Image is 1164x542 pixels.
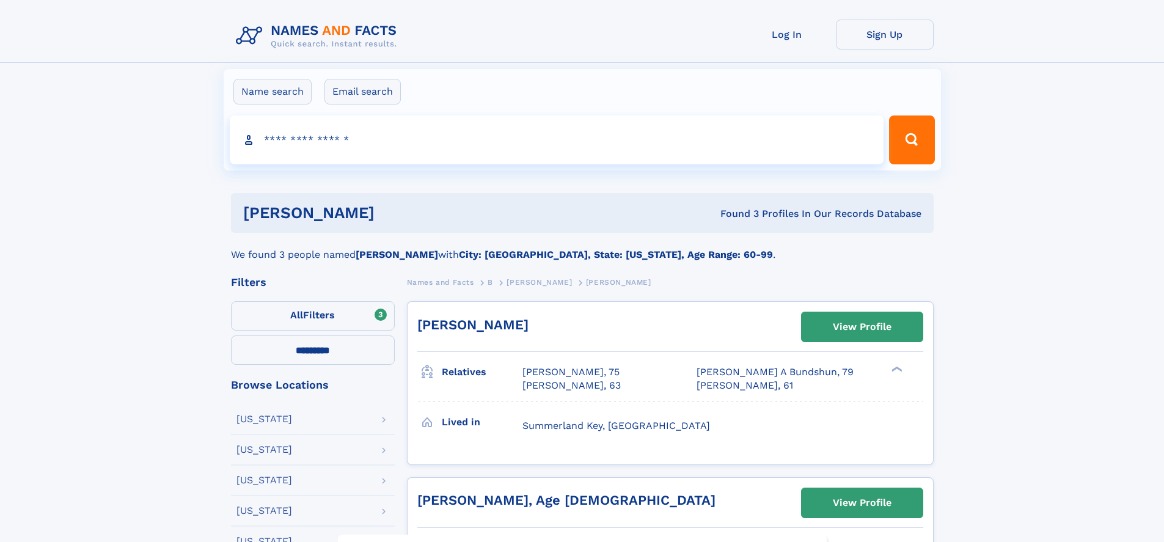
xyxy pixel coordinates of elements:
[236,506,292,516] div: [US_STATE]
[697,379,793,392] a: [PERSON_NAME], 61
[833,313,891,341] div: View Profile
[442,362,522,383] h3: Relatives
[231,379,395,390] div: Browse Locations
[522,365,620,379] a: [PERSON_NAME], 75
[889,115,934,164] button: Search Button
[836,20,934,49] a: Sign Up
[417,493,716,508] a: [PERSON_NAME], Age [DEMOGRAPHIC_DATA]
[417,317,529,332] a: [PERSON_NAME]
[586,278,651,287] span: [PERSON_NAME]
[802,488,923,518] a: View Profile
[231,301,395,331] label: Filters
[243,205,547,221] h1: [PERSON_NAME]
[522,420,710,431] span: Summerland Key, [GEOGRAPHIC_DATA]
[802,312,923,342] a: View Profile
[459,249,773,260] b: City: [GEOGRAPHIC_DATA], State: [US_STATE], Age Range: 60-99
[833,489,891,517] div: View Profile
[488,278,493,287] span: B
[236,414,292,424] div: [US_STATE]
[738,20,836,49] a: Log In
[488,274,493,290] a: B
[442,412,522,433] h3: Lived in
[407,274,474,290] a: Names and Facts
[507,274,572,290] a: [PERSON_NAME]
[356,249,438,260] b: [PERSON_NAME]
[230,115,884,164] input: search input
[888,365,903,373] div: ❯
[522,379,621,392] a: [PERSON_NAME], 63
[697,365,854,379] a: [PERSON_NAME] A Bundshun, 79
[290,309,303,321] span: All
[231,233,934,262] div: We found 3 people named with .
[236,445,292,455] div: [US_STATE]
[231,277,395,288] div: Filters
[231,20,407,53] img: Logo Names and Facts
[547,207,921,221] div: Found 3 Profiles In Our Records Database
[507,278,572,287] span: [PERSON_NAME]
[236,475,292,485] div: [US_STATE]
[233,79,312,104] label: Name search
[324,79,401,104] label: Email search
